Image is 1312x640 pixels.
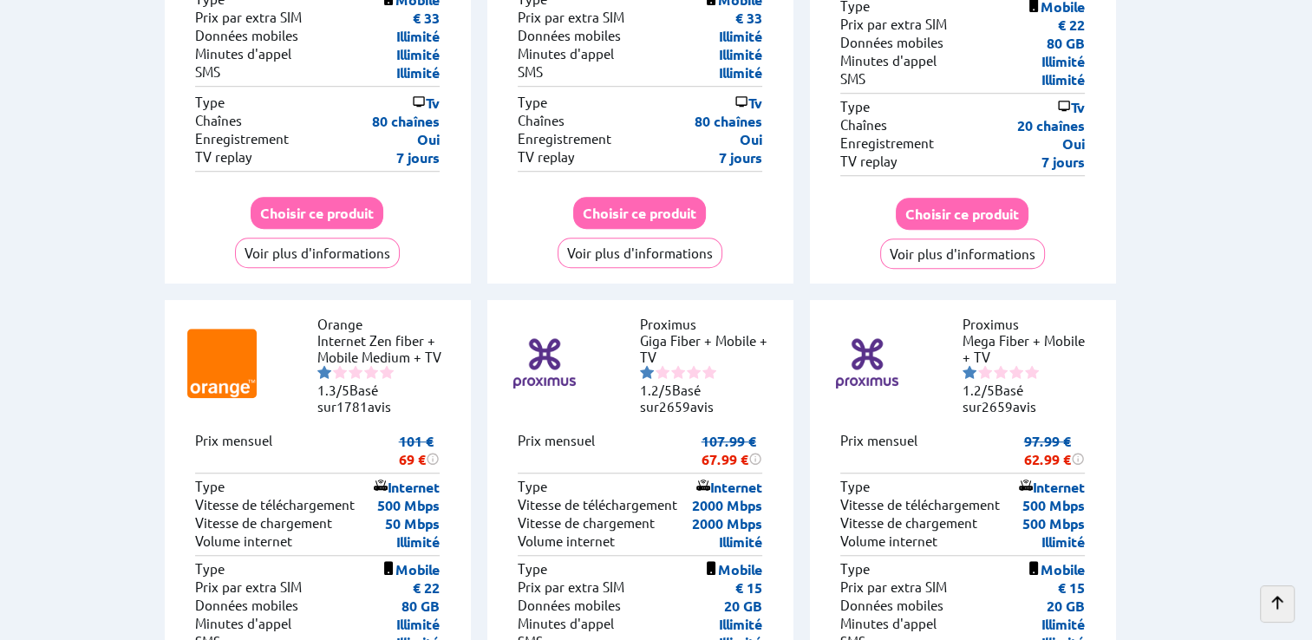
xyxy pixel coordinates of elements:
[734,94,762,112] p: Tv
[687,365,701,379] img: starnr4
[235,238,400,268] button: Voir plus d'informations
[840,532,937,551] p: Volume internet
[840,52,937,70] p: Minutes d'appel
[195,514,332,532] p: Vitesse de chargement
[195,63,220,82] p: SMS
[195,560,225,578] p: Type
[896,198,1028,230] button: Choisir ce produit
[396,27,440,45] p: Illimité
[518,148,575,167] p: TV replay
[840,496,1000,514] p: Vitesse de télé­chargement
[1071,452,1085,466] img: information
[963,382,1093,415] li: Basé sur avis
[1017,116,1085,134] p: 20 chaînes
[518,112,565,130] p: Chaînes
[396,532,440,551] p: Illimité
[396,63,440,82] p: Illimité
[374,478,440,496] p: Internet
[518,514,655,532] p: Vitesse de chargement
[696,478,762,496] p: Internet
[1009,365,1023,379] img: starnr4
[880,238,1045,269] button: Voir plus d'informations
[719,45,762,63] p: Illimité
[840,478,870,496] p: Type
[385,514,440,532] p: 50 Mbps
[640,382,770,415] li: Basé sur avis
[1041,52,1085,70] p: Illimité
[396,615,440,633] p: Illimité
[518,94,547,112] p: Type
[719,63,762,82] p: Illimité
[840,432,917,468] p: Prix mensuel
[978,365,992,379] img: starnr2
[735,578,762,597] p: € 15
[412,94,440,112] p: Tv
[518,63,543,82] p: SMS
[317,332,447,365] li: Internet Zen fiber + Mobile Medium + TV
[195,597,298,615] p: Données mobiles
[235,245,400,261] a: Voir plus d'informations
[840,578,947,597] p: Prix par extra SIM
[963,365,976,379] img: starnr1
[187,329,257,398] img: Logo of Orange
[401,597,440,615] p: 80 GB
[1022,514,1085,532] p: 500 Mbps
[195,94,225,112] p: Type
[251,197,383,229] button: Choisir ce produit
[195,532,292,551] p: Volume internet
[195,112,242,130] p: Chaînes
[963,332,1093,365] li: Mega Fiber + Mobile + TV
[702,365,716,379] img: starnr5
[840,34,943,52] p: Données mobiles
[896,206,1028,222] a: Choisir ce produit
[510,329,579,398] img: Logo of Proximus
[692,514,762,532] p: 2000 Mbps
[317,365,331,379] img: starnr1
[377,496,440,514] p: 500 Mbps
[640,382,672,398] span: 1.2/5
[659,398,690,415] span: 2659
[317,382,349,398] span: 1.3/5
[195,148,252,167] p: TV replay
[399,432,434,450] s: 101 €
[195,496,355,514] p: Vitesse de télé­chargement
[724,597,762,615] p: 20 GB
[840,597,943,615] p: Données mobiles
[1062,134,1085,153] p: Oui
[558,238,722,268] button: Voir plus d'informations
[518,496,677,514] p: Vitesse de télé­chargement
[518,615,614,633] p: Minutes d'appel
[696,479,710,493] img: icon of internet
[963,316,1093,332] li: Proximus
[704,561,718,575] img: icon of mobile
[702,450,762,468] div: 67.99 €
[735,9,762,27] p: € 33
[399,450,440,468] div: 69 €
[640,316,770,332] li: Proximus
[349,365,362,379] img: starnr3
[412,95,426,108] img: icon of Tv
[1041,70,1085,88] p: Illimité
[413,578,440,597] p: € 22
[195,130,289,148] p: Enregistrement
[382,560,440,578] p: Mobile
[195,432,272,468] p: Prix mensuel
[840,560,870,578] p: Type
[1041,615,1085,633] p: Illimité
[374,479,388,493] img: icon of internet
[1022,496,1085,514] p: 500 Mbps
[1027,561,1041,575] img: icon of mobile
[719,27,762,45] p: Illimité
[1047,34,1085,52] p: 80 GB
[704,560,762,578] p: Mobile
[640,332,770,365] li: Giga Fiber + Mobile + TV
[518,560,547,578] p: Type
[1024,432,1071,450] s: 97.99 €
[518,27,621,45] p: Données mobiles
[195,9,302,27] p: Prix par extra SIM
[336,398,368,415] span: 1781
[963,382,995,398] span: 1.2/5
[195,27,298,45] p: Données mobiles
[832,329,902,398] img: Logo of Proximus
[1041,532,1085,551] p: Illimité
